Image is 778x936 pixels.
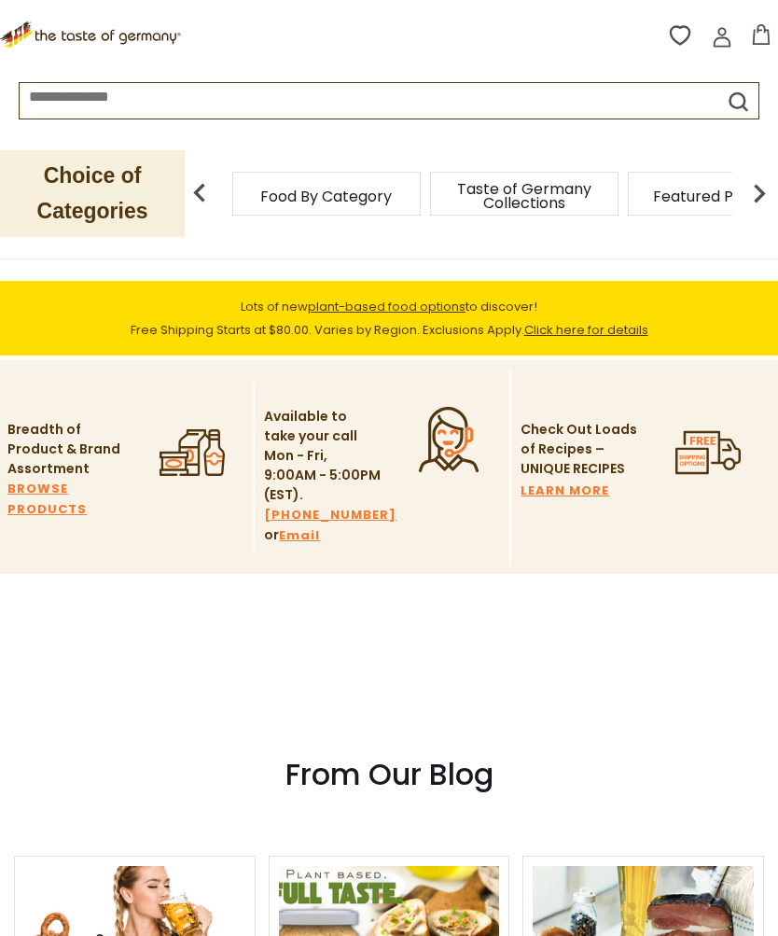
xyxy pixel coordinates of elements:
[14,756,764,793] h3: From Our Blog
[260,189,392,203] a: Food By Category
[524,321,648,339] a: Click here for details
[741,175,778,212] img: next arrow
[264,505,396,525] a: [PHONE_NUMBER]
[7,420,124,479] p: Breadth of Product & Brand Assortment
[521,481,609,501] a: LEARN MORE
[279,525,320,546] a: Email
[181,175,218,212] img: previous arrow
[264,407,381,546] p: Available to take your call Mon - Fri, 9:00AM - 5:00PM (EST). or
[131,298,648,339] span: Lots of new to discover! Free Shipping Starts at $80.00. Varies by Region. Exclusions Apply.
[521,420,637,479] p: Check Out Loads of Recipes – UNIQUE RECIPES
[450,182,599,210] a: Taste of Germany Collections
[7,479,124,520] a: BROWSE PRODUCTS
[308,298,465,315] a: plant-based food options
